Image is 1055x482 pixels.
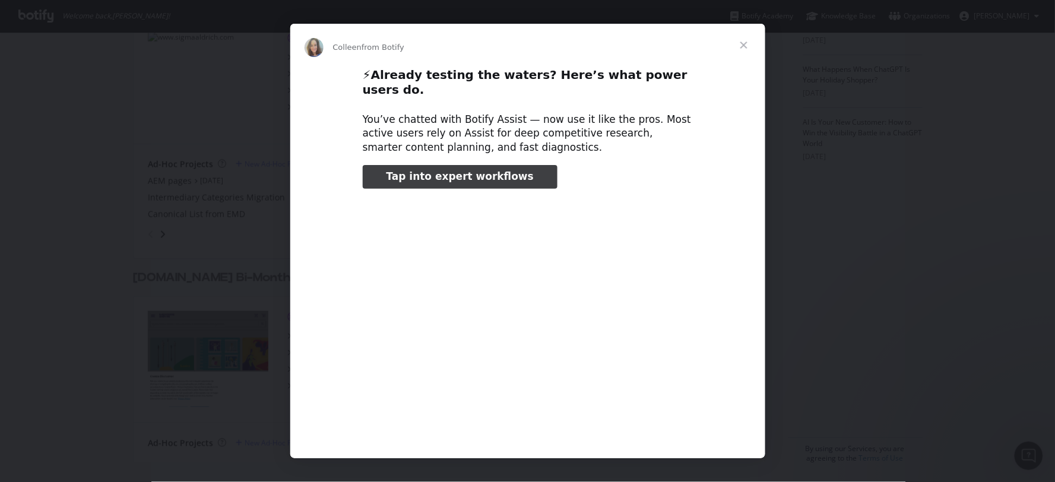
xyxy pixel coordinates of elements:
[280,199,775,446] video: Play video
[386,170,534,182] span: Tap into expert workflows
[363,68,688,97] b: Already testing the waters? Here’s what power users do.
[363,67,693,104] h2: ⚡
[362,43,404,52] span: from Botify
[723,24,765,66] span: Close
[333,43,362,52] span: Colleen
[305,38,324,57] img: Profile image for Colleen
[363,165,557,189] a: Tap into expert workflows
[363,113,693,155] div: You’ve chatted with Botify Assist — now use it like the pros. Most active users rely on Assist fo...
